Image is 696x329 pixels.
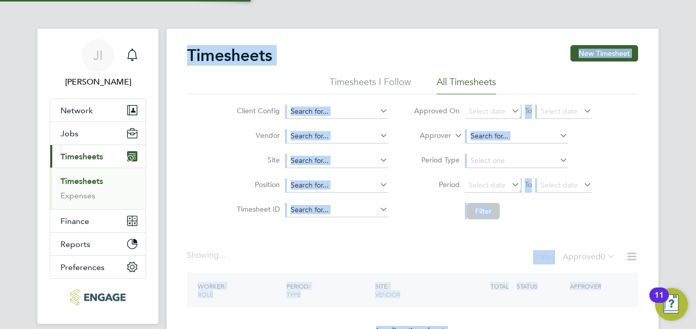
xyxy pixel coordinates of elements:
span: Select date [468,107,505,116]
button: Network [50,99,146,121]
label: Period [414,180,460,189]
button: Reports [50,233,146,255]
a: Go to home page [50,289,146,305]
button: Filter [467,203,500,219]
input: Search for... [287,178,388,193]
label: Client Config [234,106,280,115]
span: Network [60,106,93,115]
label: Approved On [414,106,460,115]
button: Open Resource Center, 11 new notifications [655,288,688,321]
li: Timesheets I Follow [330,76,411,94]
span: To [522,104,535,117]
label: Approver [405,131,451,141]
button: Finance [50,210,146,232]
span: Jobs [60,129,78,138]
label: Timesheet ID [234,204,280,214]
input: Search for... [287,203,388,217]
li: All Timesheets [437,76,496,94]
label: Site [234,155,280,164]
a: Timesheets [60,176,103,186]
span: To [522,178,535,191]
nav: Main navigation [37,29,158,324]
div: Timesheets [50,168,146,209]
span: Select date [541,107,578,116]
a: Expenses [60,191,95,200]
span: JI [93,49,103,62]
label: Vendor [234,131,280,140]
div: 11 [654,295,664,309]
div: Status [533,250,618,264]
input: Search for... [287,154,388,168]
button: New Timesheet [570,45,638,61]
span: Preferences [60,262,105,272]
h2: Timesheets [187,45,272,66]
label: Period Type [414,155,460,164]
div: Showing [187,250,227,261]
input: Search for... [287,105,388,119]
button: Timesheets [50,145,146,168]
span: Joseph Iragi [50,76,146,88]
span: Timesheets [60,152,103,161]
span: 0 [601,252,605,262]
button: Jobs [50,122,146,145]
span: Select date [468,180,505,190]
input: Select one [467,154,568,168]
label: Approved [563,252,616,262]
span: Select date [541,180,578,190]
button: Preferences [50,256,146,278]
span: Reports [60,239,90,249]
span: ... [219,250,225,260]
input: Search for... [467,129,568,143]
span: Finance [60,216,89,226]
a: JI[PERSON_NAME] [50,39,146,88]
label: Position [234,180,280,189]
img: educationmattersgroup-logo-retina.png [70,289,125,305]
input: Search for... [287,129,388,143]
